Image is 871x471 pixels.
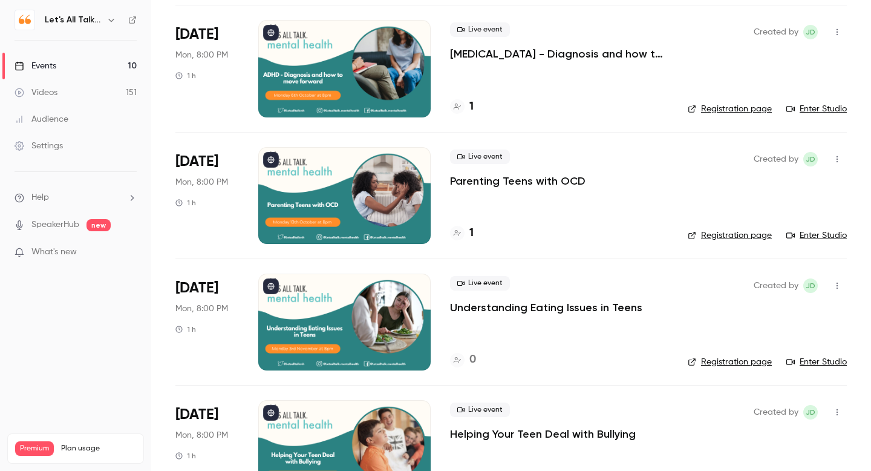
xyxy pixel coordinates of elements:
span: Live event [450,22,510,37]
span: [DATE] [175,278,218,298]
div: Oct 6 Mon, 8:00 PM (Europe/London) [175,20,239,117]
span: Created by [754,25,798,39]
li: help-dropdown-opener [15,191,137,204]
a: 1 [450,99,474,115]
a: Understanding Eating Issues in Teens [450,300,642,315]
span: Mon, 8:00 PM [175,49,228,61]
span: Created by [754,152,798,166]
h4: 1 [469,99,474,115]
h4: 1 [469,225,474,242]
span: Live event [450,403,510,417]
h6: Let's All Talk Mental Health [45,14,102,26]
a: 1 [450,225,474,242]
span: Jenni Dunn [803,278,818,293]
span: What's new [31,246,77,259]
span: Jenni Dunn [803,152,818,166]
span: Mon, 8:00 PM [175,303,228,315]
span: Plan usage [61,444,136,453]
div: Events [15,60,56,72]
span: JD [806,278,815,293]
h4: 0 [469,352,476,368]
div: Videos [15,87,57,99]
div: Nov 3 Mon, 8:00 PM (Europe/London) [175,274,239,371]
span: new [86,219,111,231]
span: Premium [15,441,54,456]
span: JD [806,152,815,166]
div: 1 h [175,324,196,334]
div: Settings [15,140,63,152]
span: Live event [450,150,510,164]
div: Oct 13 Mon, 8:00 PM (Europe/London) [175,147,239,244]
a: SpeakerHub [31,219,79,231]
span: [DATE] [175,405,218,424]
span: Live event [450,276,510,291]
span: [DATE] [175,25,218,44]
a: Helping Your Teen Deal with Bullying [450,427,636,441]
a: 0 [450,352,476,368]
span: Created by [754,278,798,293]
a: [MEDICAL_DATA] - Diagnosis and how to move forward [450,47,668,61]
span: [DATE] [175,152,218,171]
span: Jenni Dunn [803,405,818,420]
div: 1 h [175,198,196,208]
a: Enter Studio [786,103,847,115]
a: Registration page [688,103,772,115]
a: Registration page [688,356,772,368]
div: 1 h [175,71,196,81]
span: Mon, 8:00 PM [175,429,228,441]
div: 1 h [175,451,196,461]
span: Mon, 8:00 PM [175,176,228,188]
a: Enter Studio [786,356,847,368]
img: Let's All Talk Mental Health [15,10,34,30]
div: Audience [15,113,68,125]
a: Enter Studio [786,229,847,242]
span: JD [806,25,815,39]
span: JD [806,405,815,420]
a: Registration page [688,229,772,242]
span: Jenni Dunn [803,25,818,39]
span: Created by [754,405,798,420]
span: Help [31,191,49,204]
a: Parenting Teens with OCD [450,174,586,188]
